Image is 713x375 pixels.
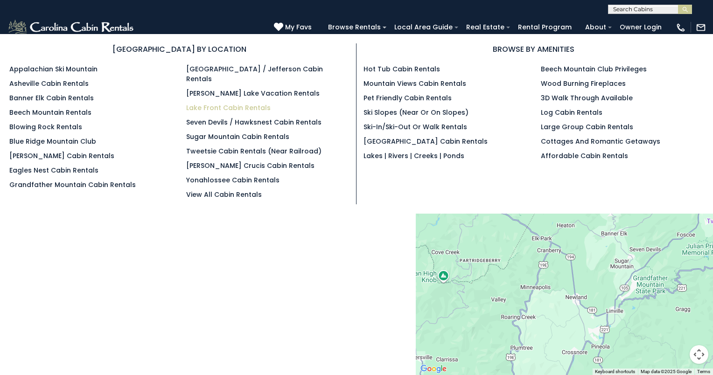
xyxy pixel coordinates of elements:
a: Seven Devils / Hawksnest Cabin Rentals [186,118,322,127]
img: White-1-2.png [7,18,136,37]
a: Blue Ridge Mountain Club [9,137,96,146]
a: Lake Front Cabin Rentals [186,103,271,112]
a: Asheville Cabin Rentals [9,79,89,88]
img: mail-regular-white.png [696,22,706,33]
a: Pet Friendly Cabin Rentals [363,93,452,103]
a: Local Area Guide [390,20,457,35]
a: Wood Burning Fireplaces [541,79,626,88]
a: Large Group Cabin Rentals [541,122,633,132]
a: Open this area in Google Maps (opens a new window) [418,363,449,375]
a: Ski-in/Ski-Out or Walk Rentals [363,122,467,132]
a: [PERSON_NAME] Cabin Rentals [9,151,114,160]
a: Log Cabin Rentals [541,108,602,117]
a: Beech Mountain Rentals [9,108,91,117]
button: Map camera controls [690,345,708,364]
img: Google [418,363,449,375]
a: Eagles Nest Cabin Rentals [9,166,98,175]
a: Mountain Views Cabin Rentals [363,79,466,88]
a: Browse Rentals [323,20,385,35]
button: Keyboard shortcuts [595,368,635,375]
a: Banner Elk Cabin Rentals [9,93,94,103]
a: Affordable Cabin Rentals [541,151,628,160]
a: Real Estate [461,20,509,35]
a: Hot Tub Cabin Rentals [363,64,440,74]
a: Lakes | Rivers | Creeks | Ponds [363,151,464,160]
a: Beech Mountain Club Privileges [541,64,647,74]
img: phone-regular-white.png [676,22,686,33]
a: Cottages and Romantic Getaways [541,137,660,146]
a: View All Cabin Rentals [186,190,262,199]
a: Yonahlossee Cabin Rentals [186,175,280,185]
a: Owner Login [615,20,666,35]
a: My Favs [274,22,314,33]
a: [PERSON_NAME] Crucis Cabin Rentals [186,161,315,170]
a: 3D Walk Through Available [541,93,633,103]
a: Appalachian Ski Mountain [9,64,98,74]
a: [GEOGRAPHIC_DATA] / Jefferson Cabin Rentals [186,64,323,83]
span: My Favs [285,22,312,32]
a: Terms (opens in new tab) [697,369,710,374]
a: Sugar Mountain Cabin Rentals [186,132,289,141]
a: [PERSON_NAME] Lake Vacation Rentals [186,89,320,98]
a: Tweetsie Cabin Rentals (Near Railroad) [186,146,322,156]
h3: BROWSE BY AMENITIES [363,43,704,55]
a: [GEOGRAPHIC_DATA] Cabin Rentals [363,137,488,146]
a: Blowing Rock Rentals [9,122,82,132]
h3: [GEOGRAPHIC_DATA] BY LOCATION [9,43,349,55]
a: Grandfather Mountain Cabin Rentals [9,180,136,189]
a: About [580,20,611,35]
span: Map data ©2025 Google [641,369,692,374]
a: Rental Program [513,20,576,35]
a: Ski Slopes (Near or On Slopes) [363,108,468,117]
